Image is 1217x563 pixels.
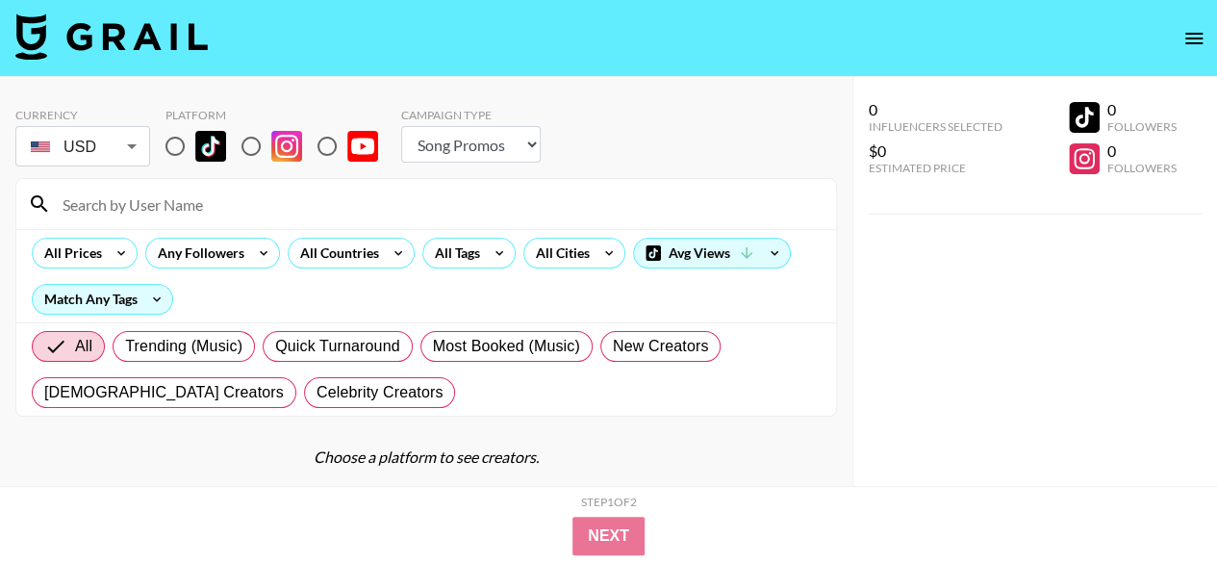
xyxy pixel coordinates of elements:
[869,141,1002,161] div: $0
[613,335,709,358] span: New Creators
[581,495,637,509] div: Step 1 of 2
[275,335,400,358] span: Quick Turnaround
[524,239,594,268] div: All Cities
[1107,141,1177,161] div: 0
[125,335,242,358] span: Trending (Music)
[869,161,1002,175] div: Estimated Price
[165,108,393,122] div: Platform
[1175,19,1213,58] button: open drawer
[289,239,383,268] div: All Countries
[347,131,378,162] img: YouTube
[869,100,1002,119] div: 0
[75,335,92,358] span: All
[271,131,302,162] img: Instagram
[15,448,837,467] div: Choose a platform to see creators.
[317,381,444,404] span: Celebrity Creators
[15,108,150,122] div: Currency
[19,130,146,164] div: USD
[634,239,790,268] div: Avg Views
[401,108,541,122] div: Campaign Type
[146,239,248,268] div: Any Followers
[1107,161,1177,175] div: Followers
[433,335,580,358] span: Most Booked (Music)
[33,239,106,268] div: All Prices
[1107,100,1177,119] div: 0
[423,239,484,268] div: All Tags
[1121,467,1194,540] iframe: Drift Widget Chat Controller
[44,381,284,404] span: [DEMOGRAPHIC_DATA] Creators
[1107,119,1177,134] div: Followers
[51,189,824,219] input: Search by User Name
[869,119,1002,134] div: Influencers Selected
[33,285,172,314] div: Match Any Tags
[195,131,226,162] img: TikTok
[15,13,208,60] img: Grail Talent
[572,517,645,555] button: Next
